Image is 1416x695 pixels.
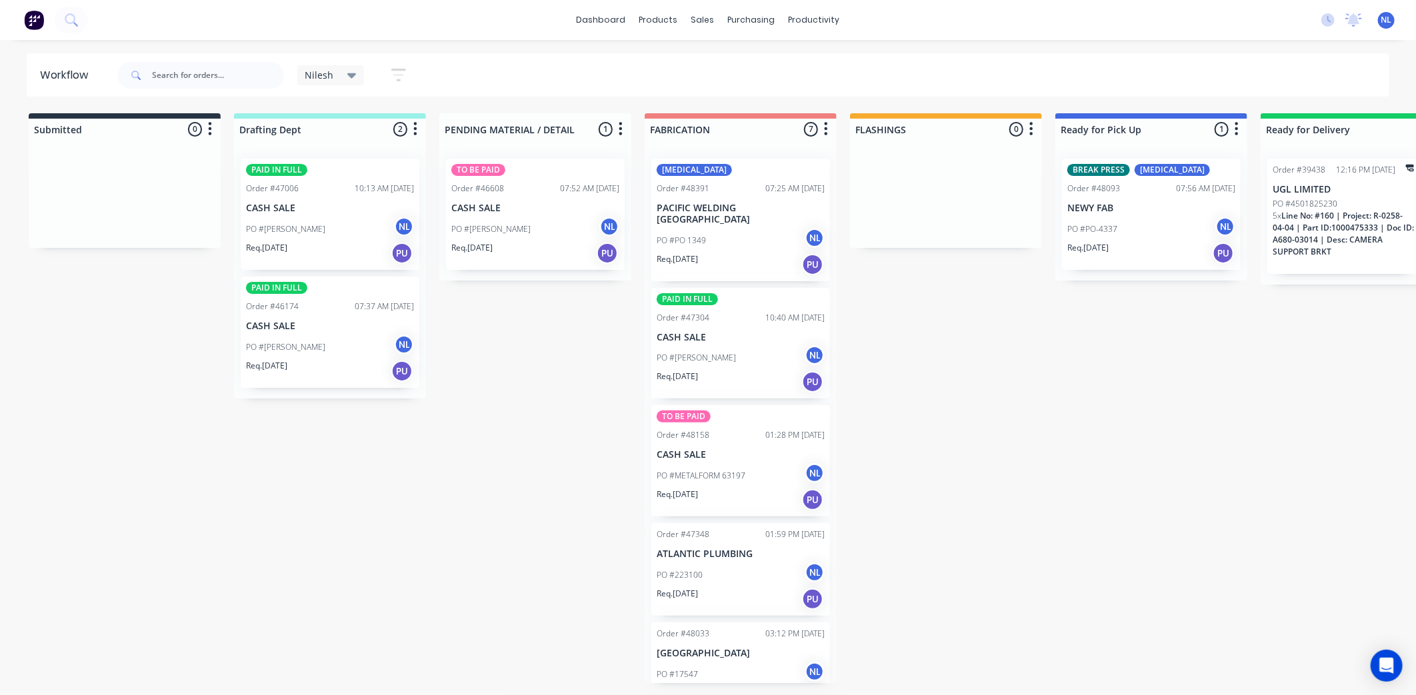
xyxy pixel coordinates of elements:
[657,332,825,343] p: CASH SALE
[657,312,709,324] div: Order #47304
[1381,14,1392,26] span: NL
[560,183,619,195] div: 07:52 AM [DATE]
[24,10,44,30] img: Factory
[657,628,709,640] div: Order #48033
[805,228,825,248] div: NL
[657,588,698,600] p: Req. [DATE]
[246,242,287,254] p: Req. [DATE]
[451,164,505,176] div: TO BE PAID
[657,429,709,441] div: Order #48158
[685,10,721,30] div: sales
[805,662,825,682] div: NL
[40,67,95,83] div: Workflow
[246,164,307,176] div: PAID IN FULL
[1273,210,1414,257] span: Line No: #160 | Project: R-0258-04-04 | Part ID:1000475333 | Doc ID: A680-03014 | Desc: CAMERA SU...
[657,164,732,176] div: [MEDICAL_DATA]
[1067,164,1130,176] div: BREAK PRESS
[391,360,413,382] div: PU
[633,10,685,30] div: products
[1273,184,1414,195] p: UGL LIMITED
[657,253,698,265] p: Req. [DATE]
[1336,164,1395,176] div: 12:16 PM [DATE]
[805,463,825,483] div: NL
[152,62,284,89] input: Search for orders...
[1273,164,1325,176] div: Order #39438
[1371,650,1403,682] div: Open Intercom Messenger
[651,288,830,399] div: PAID IN FULLOrder #4730410:40 AM [DATE]CASH SALEPO #[PERSON_NAME]NLReq.[DATE]PU
[765,628,825,640] div: 03:12 PM [DATE]
[1273,198,1337,210] p: PO #4501825230
[355,301,414,313] div: 07:37 AM [DATE]
[657,293,718,305] div: PAID IN FULL
[657,352,736,364] p: PO #[PERSON_NAME]
[1176,183,1235,195] div: 07:56 AM [DATE]
[657,370,698,382] p: Req. [DATE]
[651,405,830,516] div: TO BE PAIDOrder #4815801:28 PM [DATE]CASH SALEPO #METALFORM 63197NLReq.[DATE]PU
[394,335,414,354] div: NL
[765,429,825,441] div: 01:28 PM [DATE]
[657,449,825,460] p: CASH SALE
[1067,223,1117,235] p: PO #PO-4337
[802,489,823,510] div: PU
[782,10,847,30] div: productivity
[451,203,619,214] p: CASH SALE
[657,410,711,422] div: TO BE PAID
[599,217,619,237] div: NL
[451,183,504,195] div: Order #46608
[802,588,823,610] div: PU
[657,470,745,482] p: PO #METALFORM 63197
[805,562,825,582] div: NL
[246,183,299,195] div: Order #47006
[1215,217,1235,237] div: NL
[1067,203,1235,214] p: NEWY FAB
[246,360,287,372] p: Req. [DATE]
[391,243,413,264] div: PU
[657,569,703,581] p: PO #223100
[241,277,419,388] div: PAID IN FULLOrder #4617407:37 AM [DATE]CASH SALEPO #[PERSON_NAME]NLReq.[DATE]PU
[241,159,419,270] div: PAID IN FULLOrder #4700610:13 AM [DATE]CASH SALEPO #[PERSON_NAME]NLReq.[DATE]PU
[246,223,325,235] p: PO #[PERSON_NAME]
[657,648,825,659] p: [GEOGRAPHIC_DATA]
[657,488,698,500] p: Req. [DATE]
[246,321,414,332] p: CASH SALE
[657,183,709,195] div: Order #48391
[570,10,633,30] a: dashboard
[765,312,825,324] div: 10:40 AM [DATE]
[1213,243,1234,264] div: PU
[246,341,325,353] p: PO #[PERSON_NAME]
[1067,242,1109,254] p: Req. [DATE]
[451,242,493,254] p: Req. [DATE]
[657,203,825,225] p: PACIFIC WELDING [GEOGRAPHIC_DATA]
[597,243,618,264] div: PU
[446,159,625,270] div: TO BE PAIDOrder #4660807:52 AM [DATE]CASH SALEPO #[PERSON_NAME]NLReq.[DATE]PU
[305,68,334,82] span: Nilesh
[1067,183,1120,195] div: Order #48093
[246,282,307,294] div: PAID IN FULL
[355,183,414,195] div: 10:13 AM [DATE]
[1135,164,1210,176] div: [MEDICAL_DATA]
[651,523,830,616] div: Order #4734801:59 PM [DATE]ATLANTIC PLUMBINGPO #223100NLReq.[DATE]PU
[721,10,782,30] div: purchasing
[765,528,825,540] div: 01:59 PM [DATE]
[651,159,830,281] div: [MEDICAL_DATA]Order #4839107:25 AM [DATE]PACIFIC WELDING [GEOGRAPHIC_DATA]PO #PO 1349NLReq.[DATE]PU
[657,235,706,247] p: PO #PO 1349
[394,217,414,237] div: NL
[802,254,823,275] div: PU
[805,345,825,365] div: NL
[657,528,709,540] div: Order #47348
[246,301,299,313] div: Order #46174
[451,223,531,235] p: PO #[PERSON_NAME]
[1062,159,1241,270] div: BREAK PRESS[MEDICAL_DATA]Order #4809307:56 AM [DATE]NEWY FABPO #PO-4337NLReq.[DATE]PU
[802,371,823,392] div: PU
[657,668,698,680] p: PO #17547
[765,183,825,195] div: 07:25 AM [DATE]
[1273,210,1281,221] span: 5 x
[246,203,414,214] p: CASH SALE
[657,548,825,560] p: ATLANTIC PLUMBING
